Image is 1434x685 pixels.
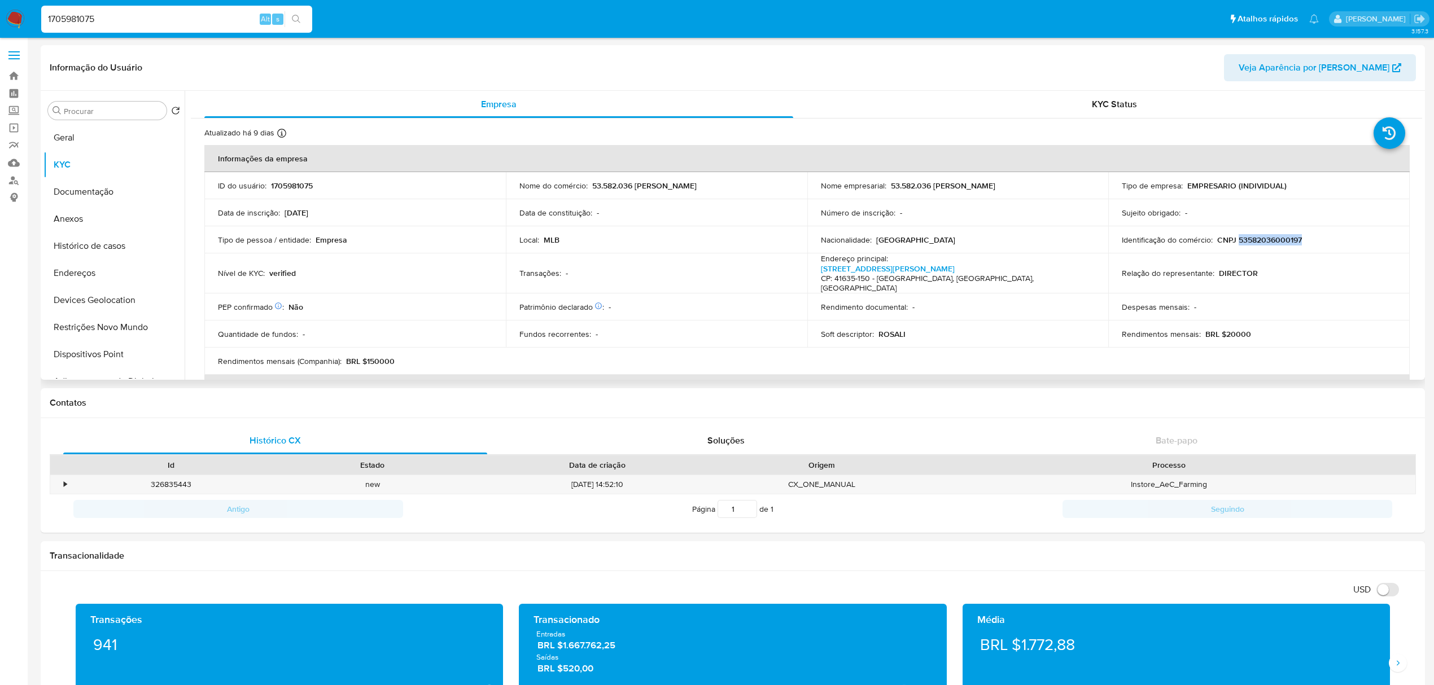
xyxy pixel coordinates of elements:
p: [GEOGRAPHIC_DATA] [876,235,955,245]
p: BRL $150000 [346,356,395,366]
span: KYC Status [1092,98,1137,111]
button: Procurar [53,106,62,115]
button: Devices Geolocation [43,287,185,314]
p: Não [288,302,303,312]
p: Data de constituição : [519,208,592,218]
input: Procurar [64,106,162,116]
h1: Contatos [50,397,1416,409]
span: Alt [261,14,270,24]
span: Atalhos rápidos [1238,13,1298,25]
p: Nome empresarial : [821,181,886,191]
p: MLB [544,235,559,245]
p: Empresa [316,235,347,245]
span: Soluções [707,434,745,447]
div: Origem [729,459,915,471]
div: [DATE] 14:52:10 [473,475,721,494]
div: new [272,475,473,494]
span: s [276,14,279,24]
p: CNPJ 53582036000197 [1217,235,1302,245]
p: Atualizado há 9 dias [204,128,274,138]
button: Antigo [73,500,403,518]
a: Sair [1414,13,1426,25]
p: ROSALI [878,329,906,339]
p: Fundos recorrentes : [519,329,591,339]
p: DIRECTOR [1219,268,1258,278]
div: Id [78,459,264,471]
div: 326835443 [70,475,272,494]
button: Veja Aparência por [PERSON_NAME] [1224,54,1416,81]
div: Estado [279,459,465,471]
div: • [64,479,67,490]
p: Local : [519,235,539,245]
p: - [303,329,305,339]
p: BRL $20000 [1205,329,1251,339]
p: Transações : [519,268,561,278]
button: search-icon [285,11,308,27]
p: 53.582.036 [PERSON_NAME] [592,181,697,191]
p: Patrimônio declarado : [519,302,604,312]
p: Relação do representante : [1122,268,1214,278]
p: jhonata.costa@mercadolivre.com [1346,14,1410,24]
p: Rendimentos mensais : [1122,329,1201,339]
p: 1705981075 [271,181,313,191]
th: Detalhes de contato [204,375,1410,402]
p: Soft descriptor : [821,329,874,339]
p: Rendimentos mensais (Companhia) : [218,356,342,366]
p: ID do usuário : [218,181,266,191]
p: PEP confirmado : [218,302,284,312]
p: Nacionalidade : [821,235,872,245]
h1: Transacionalidade [50,550,1416,561]
p: Tipo de pessoa / entidade : [218,235,311,245]
p: EMPRESARIO (INDIVIDUAL) [1187,181,1287,191]
a: Notificações [1309,14,1319,24]
p: 53.582.036 [PERSON_NAME] [891,181,995,191]
p: - [597,208,599,218]
p: - [1194,302,1196,312]
div: Processo [930,459,1407,471]
p: - [566,268,568,278]
p: - [900,208,902,218]
input: Pesquise usuários ou casos... [41,12,312,27]
button: Restrições Novo Mundo [43,314,185,341]
p: Identificação do comércio : [1122,235,1213,245]
p: Rendimento documental : [821,302,908,312]
button: Dispositivos Point [43,341,185,368]
p: Tipo de empresa : [1122,181,1183,191]
h1: Informação do Usuário [50,62,142,73]
button: Anexos [43,205,185,232]
p: Nome do comércio : [519,181,588,191]
button: Retornar ao pedido padrão [171,106,180,118]
span: Histórico CX [250,434,301,447]
p: - [912,302,915,312]
button: Seguindo [1063,500,1392,518]
th: Informações da empresa [204,145,1410,172]
button: Adiantamentos de Dinheiro [43,368,185,395]
p: - [609,302,611,312]
div: CX_ONE_MANUAL [721,475,923,494]
p: Quantidade de fundos : [218,329,298,339]
p: Número de inscrição : [821,208,895,218]
p: Endereço principal : [821,253,888,264]
h4: CP: 41635-150 - [GEOGRAPHIC_DATA], [GEOGRAPHIC_DATA], [GEOGRAPHIC_DATA] [821,274,1091,293]
button: Histórico de casos [43,232,185,260]
p: verified [269,268,296,278]
button: Geral [43,124,185,151]
p: Nível de KYC : [218,268,265,278]
span: Veja Aparência por [PERSON_NAME] [1239,54,1389,81]
p: - [596,329,598,339]
p: Despesas mensais : [1122,302,1190,312]
span: Bate-papo [1156,434,1197,447]
button: KYC [43,151,185,178]
p: - [1185,208,1187,218]
p: Data de inscrição : [218,208,280,218]
p: Sujeito obrigado : [1122,208,1181,218]
span: Empresa [481,98,517,111]
a: [STREET_ADDRESS][PERSON_NAME] [821,263,955,274]
p: [DATE] [285,208,308,218]
button: Endereços [43,260,185,287]
button: Documentação [43,178,185,205]
div: Data de criação [481,459,713,471]
span: Página de [692,500,773,518]
div: Instore_AeC_Farming [923,475,1415,494]
span: 1 [771,503,773,515]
